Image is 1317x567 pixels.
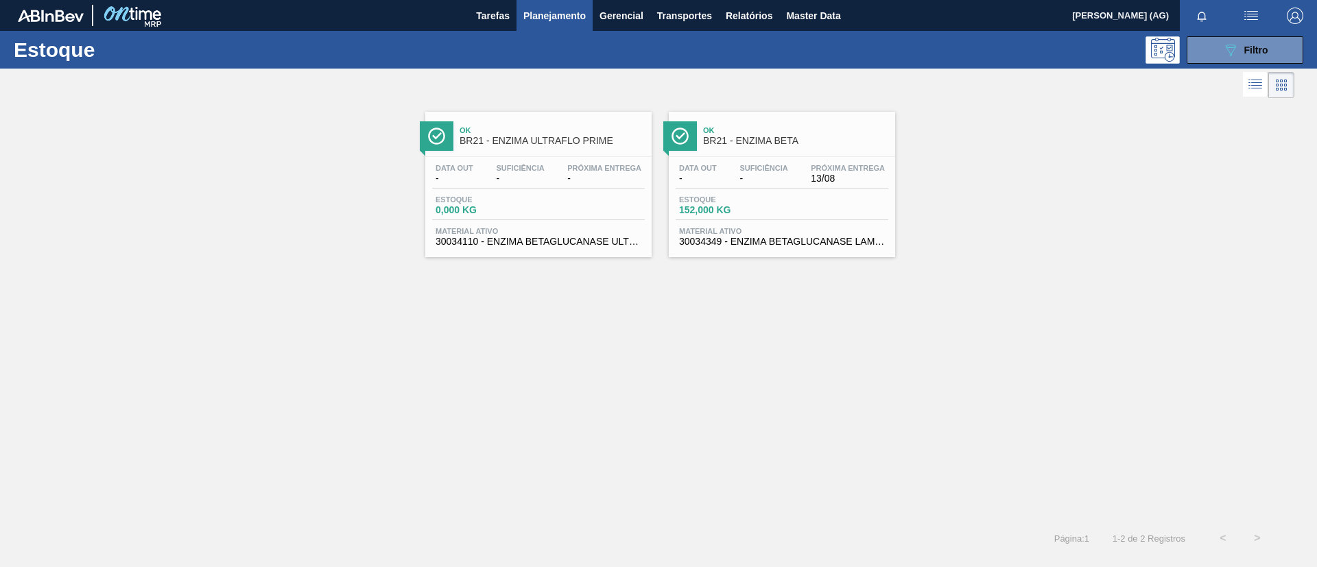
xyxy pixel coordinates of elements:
button: > [1240,521,1274,555]
span: Suficiência [739,164,787,172]
h1: Estoque [14,42,219,58]
span: Material ativo [436,227,641,235]
span: Planejamento [523,8,586,24]
span: Estoque [679,195,775,204]
span: 1 - 2 de 2 Registros [1110,533,1185,544]
img: Ícone [428,128,445,145]
img: userActions [1243,8,1259,24]
span: - [567,173,641,184]
div: Visão em Lista [1243,72,1268,98]
button: Notificações [1180,6,1224,25]
span: - [679,173,717,184]
span: Material ativo [679,227,885,235]
span: Página : 1 [1054,533,1089,544]
span: Transportes [657,8,712,24]
span: Data out [436,164,473,172]
span: 152,000 KG [679,205,775,215]
span: Estoque [436,195,532,204]
span: Filtro [1244,45,1268,56]
span: Ok [703,126,888,134]
a: ÍconeOkBR21 - ENZIMA BETAData out-Suficiência-Próxima Entrega13/08Estoque152,000 KGMaterial ativo... [658,101,902,257]
span: Ok [460,126,645,134]
span: BR21 - ENZIMA ULTRAFLO PRIME [460,136,645,146]
span: Data out [679,164,717,172]
span: - [739,173,787,184]
span: Gerencial [600,8,643,24]
span: 0,000 KG [436,205,532,215]
span: Próxima Entrega [567,164,641,172]
a: ÍconeOkBR21 - ENZIMA ULTRAFLO PRIMEData out-Suficiência-Próxima Entrega-Estoque0,000 KGMaterial a... [415,101,658,257]
span: Suficiência [496,164,544,172]
img: TNhmsLtSVTkK8tSr43FrP2fwEKptu5GPRR3wAAAABJRU5ErkJggg== [18,10,84,22]
span: - [496,173,544,184]
img: Ícone [672,128,689,145]
span: - [436,173,473,184]
span: Tarefas [476,8,510,24]
div: Pogramando: nenhum usuário selecionado [1146,36,1180,64]
span: 30034349 - ENZIMA BETAGLUCANASE LAMINEX 5G [679,237,885,247]
span: Próxima Entrega [811,164,885,172]
span: Relatórios [726,8,772,24]
span: BR21 - ENZIMA BETA [703,136,888,146]
button: < [1206,521,1240,555]
img: Logout [1287,8,1303,24]
div: Visão em Cards [1268,72,1294,98]
span: Master Data [786,8,840,24]
span: 13/08 [811,173,885,184]
button: Filtro [1187,36,1303,64]
span: 30034110 - ENZIMA BETAGLUCANASE ULTRAFLO PRIME [436,237,641,247]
